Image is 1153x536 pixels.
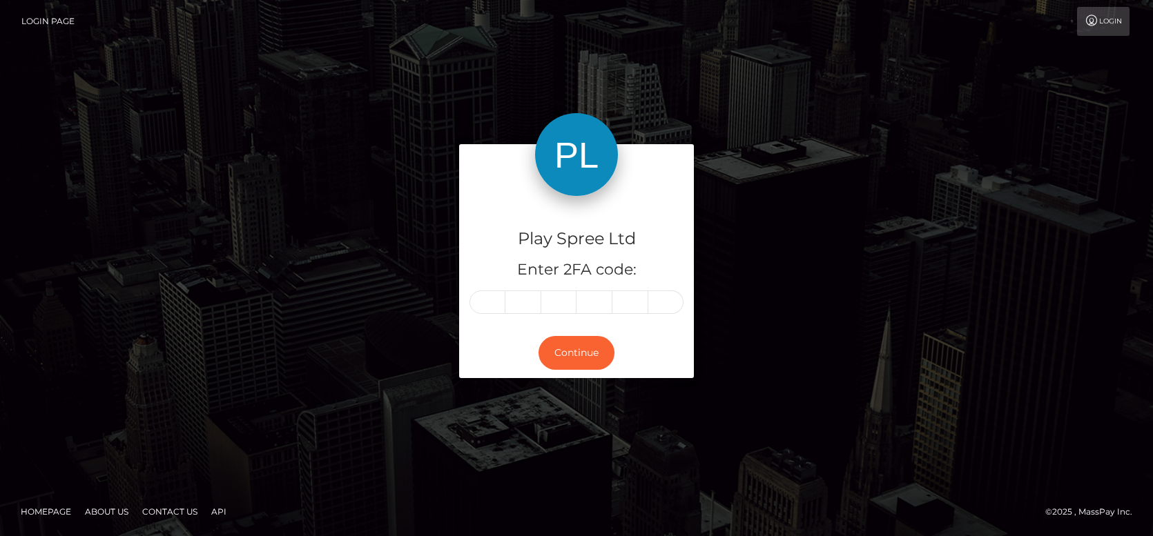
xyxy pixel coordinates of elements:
[79,501,134,522] a: About Us
[15,501,77,522] a: Homepage
[1077,7,1130,36] a: Login
[21,7,75,36] a: Login Page
[1045,504,1143,519] div: © 2025 , MassPay Inc.
[469,227,684,251] h4: Play Spree Ltd
[206,501,232,522] a: API
[535,113,618,196] img: Play Spree Ltd
[539,336,614,370] button: Continue
[137,501,203,522] a: Contact Us
[469,259,684,281] h5: Enter 2FA code:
